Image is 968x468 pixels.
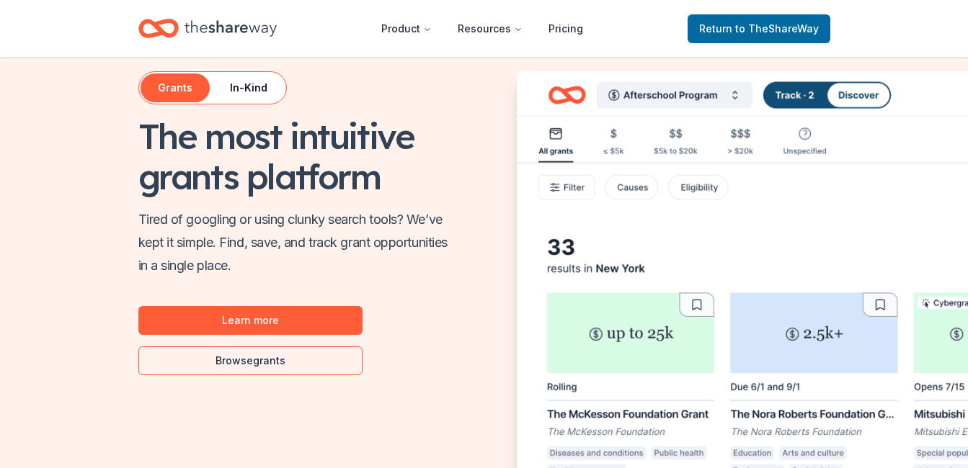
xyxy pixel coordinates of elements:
[735,22,819,35] span: to TheShareWay
[138,12,277,45] a: Home
[213,73,285,102] button: In-Kind
[138,306,363,335] a: Learn more
[141,73,210,102] button: Grants
[537,14,595,43] a: Pricing
[138,346,363,375] a: Browsegrants
[138,116,460,197] h2: The most intuitive grants platform
[446,14,534,43] button: Resources
[370,14,443,43] button: Product
[138,208,460,294] p: Tired of googling or using clunky search tools? We’ve kept it simple. Find, save, and track grant...
[699,20,819,37] span: Return
[688,14,830,43] a: Returnto TheShareWay
[370,12,595,45] nav: Main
